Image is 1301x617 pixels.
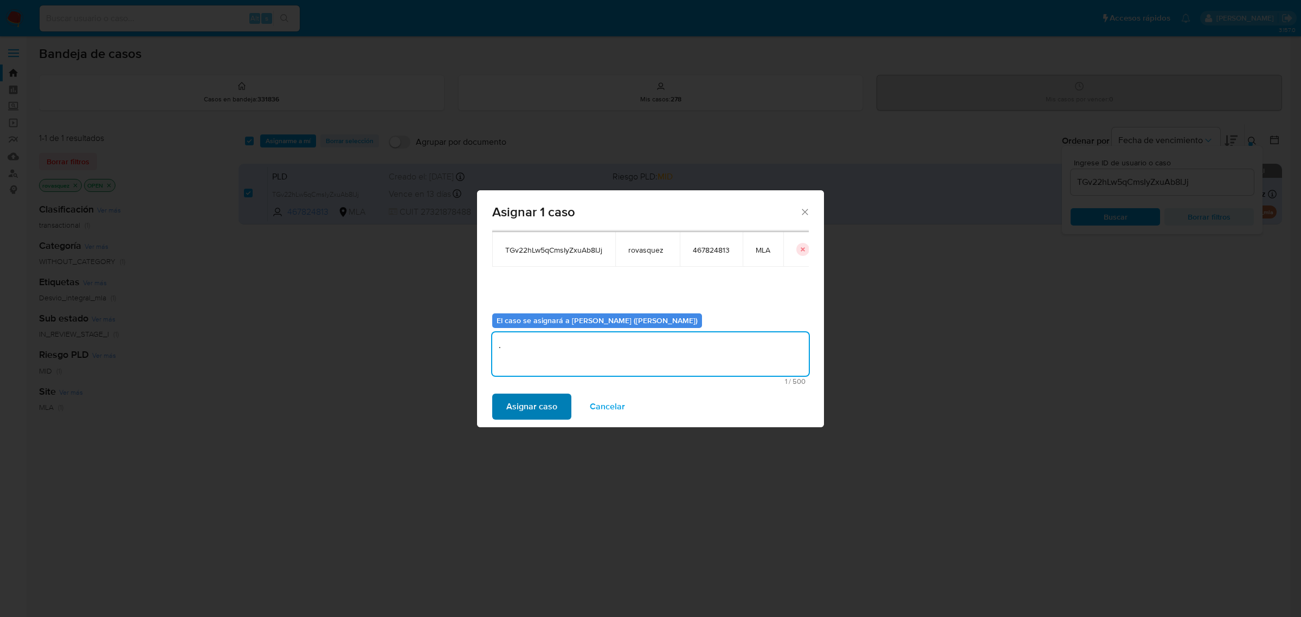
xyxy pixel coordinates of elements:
textarea: . [492,332,809,376]
span: Máximo 500 caracteres [495,378,806,385]
b: El caso se asignará a [PERSON_NAME] ([PERSON_NAME]) [497,315,698,326]
span: Asignar 1 caso [492,205,800,218]
span: Cancelar [590,395,625,419]
span: 467824813 [693,245,730,255]
button: icon-button [796,243,809,256]
button: Cancelar [576,394,639,420]
button: Cerrar ventana [800,207,809,216]
span: Asignar caso [506,395,557,419]
button: Asignar caso [492,394,571,420]
span: MLA [756,245,770,255]
span: rovasquez [628,245,667,255]
span: TGv22hLw5qCmsIyZxuAb8IJj [505,245,602,255]
div: assign-modal [477,190,824,427]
